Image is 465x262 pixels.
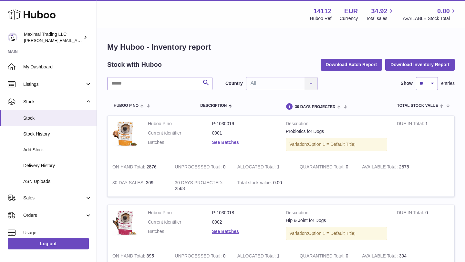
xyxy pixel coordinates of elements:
span: entries [441,80,455,86]
span: 0.00 [437,7,450,15]
td: 2568 [170,175,232,197]
strong: AVAILABLE Total [362,164,399,171]
span: Listings [23,81,85,87]
span: [PERSON_NAME][EMAIL_ADDRESS][DOMAIN_NAME] [24,38,129,43]
img: website_grey.svg [10,17,15,22]
strong: DUE IN Total [397,210,425,217]
button: Download Batch Report [321,59,382,70]
span: ASN Uploads [23,178,92,185]
span: Description [200,104,227,108]
strong: 30 DAYS PROJECTED [175,180,223,187]
div: Variation: [286,227,387,240]
dd: P-1030018 [212,210,276,216]
span: Orders [23,212,85,218]
strong: DUE IN Total [397,121,425,128]
a: Log out [8,238,89,249]
strong: UNPROCESSED Total [175,253,223,260]
span: My Dashboard [23,64,92,70]
strong: ALLOCATED Total [237,164,277,171]
h2: Stock with Huboo [107,60,162,69]
h1: My Huboo - Inventory report [107,42,455,52]
img: tab_keywords_by_traffic_grey.svg [64,37,69,43]
img: tab_domain_overview_orange.svg [17,37,23,43]
strong: AVAILABLE Total [362,253,399,260]
span: Option 1 = Default Title; [308,231,356,236]
dt: Current identifier [148,130,212,136]
div: Probiotics for Dogs [286,128,387,135]
div: Domain Overview [25,38,58,42]
span: 30 DAYS PROJECTED [295,105,336,109]
td: 1 [232,159,295,175]
dt: Batches [148,139,212,146]
dt: Huboo P no [148,210,212,216]
span: Option 1 = Default Title; [308,142,356,147]
td: 0 [392,205,454,248]
dt: Huboo P no [148,121,212,127]
img: product image [112,121,138,146]
strong: ON HAND Total [112,164,147,171]
dd: P-1030019 [212,121,276,127]
div: Maximal Trading LLC [24,31,82,44]
dd: 0001 [212,130,276,136]
strong: Total stock value [237,180,273,187]
strong: EUR [344,7,358,15]
span: Stock [23,115,92,121]
td: 2876 [108,159,170,175]
label: Country [225,80,243,86]
img: scott@scottkanacher.com [8,33,17,42]
strong: Description [286,121,387,128]
td: 2875 [357,159,419,175]
div: Keywords by Traffic [71,38,109,42]
strong: Description [286,210,387,217]
strong: ON HAND Total [112,253,147,260]
strong: UNPROCESSED Total [175,164,223,171]
strong: QUARANTINED Total [300,164,346,171]
td: 0 [170,159,232,175]
div: Variation: [286,138,387,151]
strong: 30 DAY SALES [112,180,146,187]
strong: ALLOCATED Total [237,253,277,260]
span: Stock History [23,131,92,137]
span: Total stock value [397,104,438,108]
div: Huboo Ref [310,15,332,22]
div: Hip & Joint for Dogs [286,217,387,224]
dd: 0002 [212,219,276,225]
span: Stock [23,99,85,105]
span: AVAILABLE Stock Total [403,15,457,22]
span: 34.92 [371,7,387,15]
dt: Batches [148,228,212,235]
td: 309 [108,175,170,197]
img: product image [112,210,138,236]
td: 1 [392,116,454,159]
span: Usage [23,230,92,236]
span: Total sales [366,15,395,22]
div: Currency [340,15,358,22]
button: Download Inventory Report [385,59,455,70]
a: 34.92 Total sales [366,7,395,22]
div: v 4.0.25 [18,10,32,15]
a: See Batches [212,140,239,145]
span: Huboo P no [114,104,139,108]
span: Add Stock [23,147,92,153]
strong: QUARANTINED Total [300,253,346,260]
label: Show [401,80,413,86]
a: 0.00 AVAILABLE Stock Total [403,7,457,22]
img: logo_orange.svg [10,10,15,15]
dt: Current identifier [148,219,212,225]
strong: 14112 [314,7,332,15]
a: See Batches [212,229,239,234]
span: 0 [346,164,348,169]
div: Domain: [DOMAIN_NAME] [17,17,71,22]
span: 0.00 [273,180,282,185]
span: 0 [346,253,348,258]
span: Delivery History [23,163,92,169]
span: Sales [23,195,85,201]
